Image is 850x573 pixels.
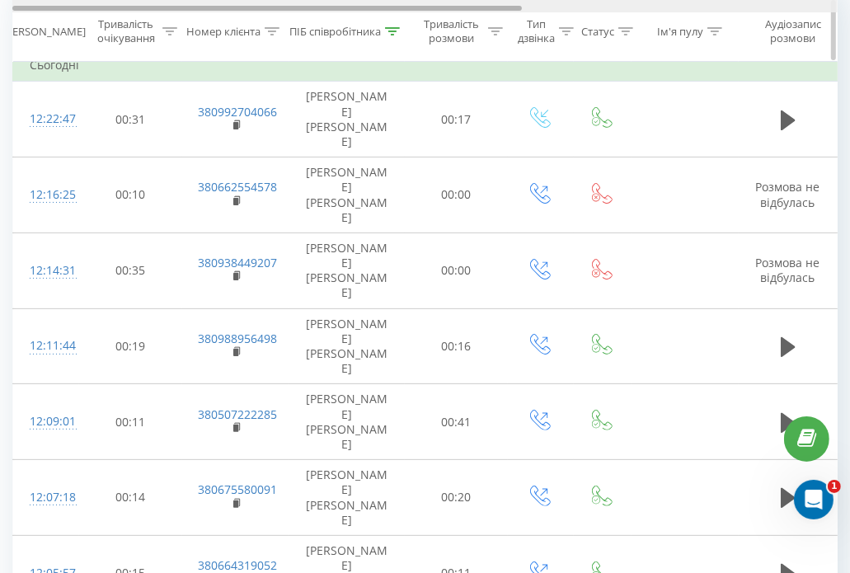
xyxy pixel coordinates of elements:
[289,157,405,233] td: [PERSON_NAME] [PERSON_NAME]
[30,103,63,135] div: 12:22:47
[289,384,405,460] td: [PERSON_NAME] [PERSON_NAME]
[199,481,278,497] a: 380675580091
[79,384,182,460] td: 00:11
[199,557,278,573] a: 380664319052
[79,232,182,308] td: 00:35
[289,232,405,308] td: [PERSON_NAME] [PERSON_NAME]
[405,232,508,308] td: 00:00
[199,255,278,270] a: 380938449207
[79,157,182,233] td: 00:10
[199,406,278,422] a: 380507222285
[657,24,703,38] div: Ім'я пулу
[289,24,381,38] div: ПІБ співробітника
[93,17,158,45] div: Тривалість очікування
[753,17,833,45] div: Аудіозапис розмови
[199,104,278,120] a: 380992704066
[289,82,405,157] td: [PERSON_NAME] [PERSON_NAME]
[289,460,405,536] td: [PERSON_NAME] [PERSON_NAME]
[30,330,63,362] div: 12:11:44
[30,179,63,211] div: 12:16:25
[199,331,278,346] a: 380988956498
[186,24,261,38] div: Номер клієнта
[756,255,820,285] span: Розмова не відбулась
[30,255,63,287] div: 12:14:31
[79,308,182,384] td: 00:19
[289,308,405,384] td: [PERSON_NAME] [PERSON_NAME]
[518,17,555,45] div: Тип дзвінка
[405,157,508,233] td: 00:00
[405,308,508,384] td: 00:16
[828,480,841,493] span: 1
[30,406,63,438] div: 12:09:01
[405,460,508,536] td: 00:20
[794,480,834,519] iframe: Intercom live chat
[405,384,508,460] td: 00:41
[405,82,508,157] td: 00:17
[419,17,484,45] div: Тривалість розмови
[756,179,820,209] span: Розмова не відбулась
[79,460,182,536] td: 00:14
[581,24,614,38] div: Статус
[199,179,278,195] a: 380662554578
[79,82,182,157] td: 00:31
[30,481,63,514] div: 12:07:18
[2,24,86,38] div: [PERSON_NAME]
